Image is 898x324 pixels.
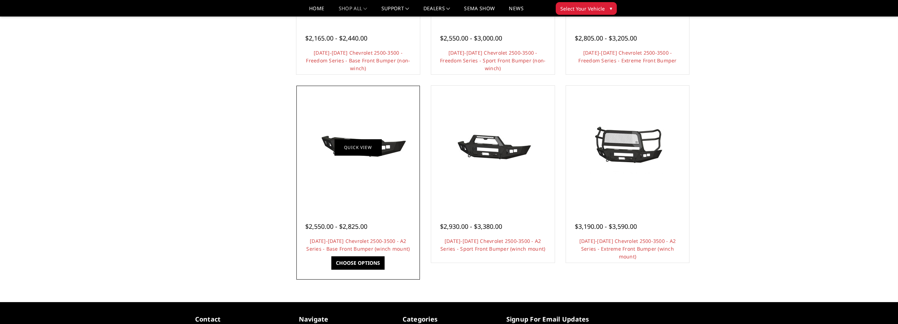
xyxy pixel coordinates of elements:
[381,6,409,16] a: Support
[440,222,502,231] span: $2,930.00 - $3,380.00
[440,34,502,42] span: $2,550.00 - $3,000.00
[298,87,418,207] a: 2024-2025 Chevrolet 2500-3500 - A2 Series - Base Front Bumper (winch mount)
[440,49,546,72] a: [DATE]-[DATE] Chevrolet 2500-3500 - Freedom Series - Sport Front Bumper (non-winch)
[556,2,617,15] button: Select Your Vehicle
[464,6,495,16] a: SEMA Show
[575,34,637,42] span: $2,805.00 - $3,205.00
[571,121,684,174] img: 2024-2025 Chevrolet 2500-3500 - A2 Series - Extreme Front Bumper (winch mount)
[436,121,549,174] img: 2024-2025 Chevrolet 2500-3500 - A2 Series - Sport Front Bumper (winch mount)
[506,314,599,324] h5: signup for email updates
[560,5,605,12] span: Select Your Vehicle
[299,314,392,324] h5: Navigate
[335,139,382,156] a: Quick view
[306,238,410,252] a: [DATE]-[DATE] Chevrolet 2500-3500 - A2 Series - Base Front Bumper (winch mount)
[403,314,496,324] h5: Categories
[433,87,553,207] a: 2024-2025 Chevrolet 2500-3500 - A2 Series - Sport Front Bumper (winch mount)
[331,256,385,270] a: Choose Options
[440,238,545,252] a: [DATE]-[DATE] Chevrolet 2500-3500 - A2 Series - Sport Front Bumper (winch mount)
[575,222,637,231] span: $3,190.00 - $3,590.00
[302,121,415,174] img: 2024-2025 Chevrolet 2500-3500 - A2 Series - Base Front Bumper (winch mount)
[579,238,676,260] a: [DATE]-[DATE] Chevrolet 2500-3500 - A2 Series - Extreme Front Bumper (winch mount)
[578,49,676,64] a: [DATE]-[DATE] Chevrolet 2500-3500 - Freedom Series - Extreme Front Bumper
[339,6,367,16] a: shop all
[305,34,367,42] span: $2,165.00 - $2,440.00
[509,6,523,16] a: News
[610,5,612,12] span: ▾
[309,6,324,16] a: Home
[306,49,410,72] a: [DATE]-[DATE] Chevrolet 2500-3500 - Freedom Series - Base Front Bumper (non-winch)
[305,222,367,231] span: $2,550.00 - $2,825.00
[195,314,288,324] h5: contact
[423,6,450,16] a: Dealers
[568,87,688,207] a: 2024-2025 Chevrolet 2500-3500 - A2 Series - Extreme Front Bumper (winch mount)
